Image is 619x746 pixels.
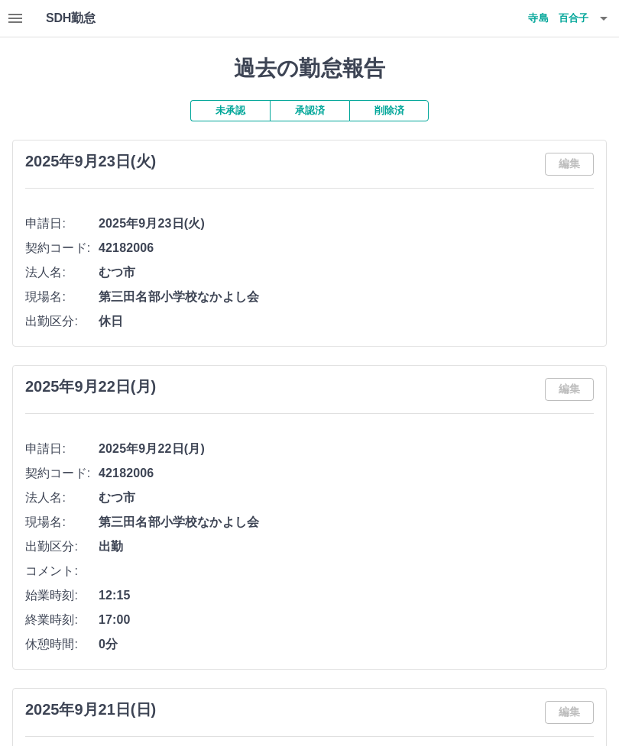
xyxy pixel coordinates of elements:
[349,100,429,121] button: 削除済
[25,538,99,556] span: 出勤区分:
[99,513,594,531] span: 第三田名部小学校なかよし会
[25,153,156,170] h3: 2025年9月23日(火)
[25,701,156,719] h3: 2025年9月21日(日)
[25,562,99,580] span: コメント:
[25,635,99,654] span: 休憩時間:
[12,56,607,82] h1: 過去の勤怠報告
[25,464,99,483] span: 契約コード:
[25,440,99,458] span: 申請日:
[99,239,594,257] span: 42182006
[99,464,594,483] span: 42182006
[99,586,594,605] span: 12:15
[25,215,99,233] span: 申請日:
[25,489,99,507] span: 法人名:
[270,100,349,121] button: 承認済
[99,440,594,458] span: 2025年9月22日(月)
[25,513,99,531] span: 現場名:
[99,215,594,233] span: 2025年9月23日(火)
[25,312,99,331] span: 出勤区分:
[99,635,594,654] span: 0分
[25,288,99,306] span: 現場名:
[99,312,594,331] span: 休日
[99,538,594,556] span: 出勤
[99,288,594,306] span: 第三田名部小学校なかよし会
[190,100,270,121] button: 未承認
[25,239,99,257] span: 契約コード:
[25,586,99,605] span: 始業時刻:
[25,611,99,629] span: 終業時刻:
[25,263,99,282] span: 法人名:
[99,263,594,282] span: むつ市
[99,611,594,629] span: 17:00
[99,489,594,507] span: むつ市
[25,378,156,396] h3: 2025年9月22日(月)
